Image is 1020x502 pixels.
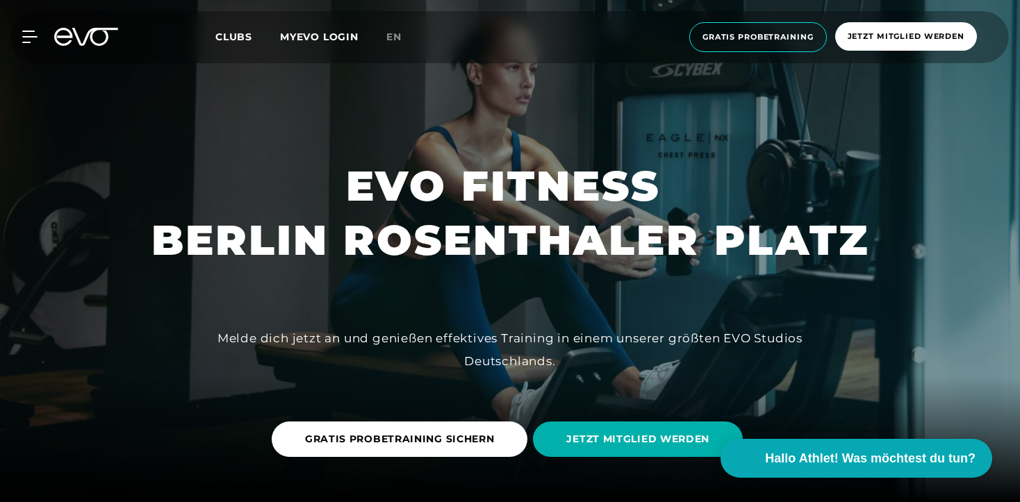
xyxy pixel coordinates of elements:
[702,31,814,43] span: Gratis Probetraining
[721,439,992,478] button: Hallo Athlet! Was möchtest du tun?
[151,159,869,267] h1: EVO FITNESS BERLIN ROSENTHALER PLATZ
[566,432,709,446] span: JETZT MITGLIED WERDEN
[280,31,359,43] a: MYEVO LOGIN
[848,31,964,42] span: Jetzt Mitglied werden
[685,22,831,52] a: Gratis Probetraining
[386,31,402,43] span: en
[272,411,534,467] a: GRATIS PROBETRAINING SICHERN
[765,449,976,468] span: Hallo Athlet! Was möchtest du tun?
[533,411,748,467] a: JETZT MITGLIED WERDEN
[215,31,252,43] span: Clubs
[831,22,981,52] a: Jetzt Mitglied werden
[305,432,495,446] span: GRATIS PROBETRAINING SICHERN
[197,327,823,372] div: Melde dich jetzt an und genießen effektives Training in einem unserer größten EVO Studios Deutsch...
[215,30,280,43] a: Clubs
[386,29,418,45] a: en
